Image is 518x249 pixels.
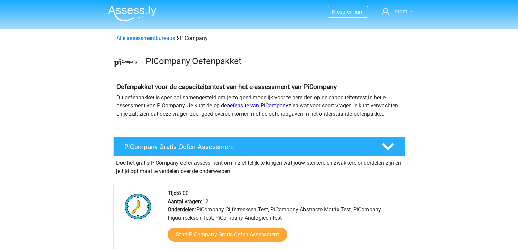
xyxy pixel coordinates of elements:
a: Kiespremium [328,7,368,16]
span: joram [393,8,407,15]
a: Alle assessmentbureaus [116,35,175,41]
b: Oefenpakket voor de capaciteitentest van het e-assessment van PiCompany [116,83,337,91]
div: Doe het gratis PiCompany oefenassessment om inzichtelijk te krijgen wat jouw sterkere en zwakkere... [113,156,405,175]
div: PiCompany [114,34,405,42]
img: Klok [121,189,155,223]
b: Tijd: [168,190,178,196]
p: Dit oefenpakket is speciaal samengesteld om je zo goed mogelijk voor te bereiden op de capaciteit... [116,93,402,118]
b: Onderdelen: [168,206,196,213]
img: Assessly [108,5,156,21]
a: oefensite van PiCompany [227,102,288,109]
span: premium [342,9,364,15]
h3: PiCompany Oefenpakket [146,56,399,67]
img: picompany.png [114,50,138,75]
a: Start PiCompany Gratis Oefen Assessment [168,228,287,242]
h4: PiCompany Gratis Oefen Assessment [124,143,371,151]
a: joram [379,8,415,16]
a: PiCompany Gratis Oefen Assessment [111,137,408,156]
span: Kies [332,9,342,15]
b: Aantal vragen: [168,198,202,205]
